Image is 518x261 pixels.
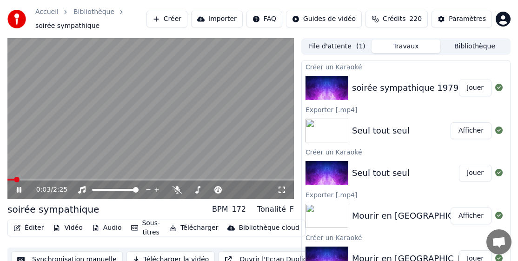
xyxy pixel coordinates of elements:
div: Créer un Karaoké [302,232,510,243]
div: Seul tout seul [352,124,410,137]
button: Télécharger [166,221,222,234]
button: Travaux [372,40,440,53]
div: soirée sympathique [7,203,99,216]
div: Tonalité [257,204,286,215]
button: Afficher [451,207,491,224]
nav: breadcrumb [35,7,146,31]
div: Exporter [.mp4] [302,104,510,115]
button: Crédits220 [365,11,428,27]
div: Paramètres [449,14,486,24]
span: ( 1 ) [356,42,365,51]
button: Jouer [459,165,491,181]
button: Jouer [459,80,491,96]
button: Bibliothèque [440,40,509,53]
button: Sous-titres [127,217,164,239]
span: 2:25 [53,185,67,194]
button: FAQ [246,11,282,27]
button: Vidéo [49,221,86,234]
div: Exporter [.mp4] [302,189,510,200]
div: Ouvrir le chat [486,229,511,254]
div: Bibliothèque cloud [239,223,299,233]
div: Seul tout seul [352,167,410,180]
div: Créer un Karaoké [302,61,510,72]
button: Éditer [10,221,47,234]
div: / [36,185,59,194]
button: Guides de vidéo [286,11,362,27]
button: File d'attente [303,40,372,53]
button: Audio [88,221,126,234]
div: 172 [232,204,246,215]
a: Accueil [35,7,59,17]
span: Crédits [383,14,405,24]
button: Paramètres [432,11,492,27]
div: Mourir en [GEOGRAPHIC_DATA] [352,209,483,222]
img: youka [7,10,26,28]
div: F [290,204,294,215]
button: Créer [146,11,187,27]
div: BPM [212,204,228,215]
span: 0:03 [36,185,51,194]
div: Créer un Karaoké [302,146,510,157]
div: soirée sympathique 1979 [352,81,458,94]
span: 220 [409,14,422,24]
button: Afficher [451,122,491,139]
span: soirée sympathique [35,21,100,31]
a: Bibliothèque [73,7,114,17]
button: Importer [191,11,243,27]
